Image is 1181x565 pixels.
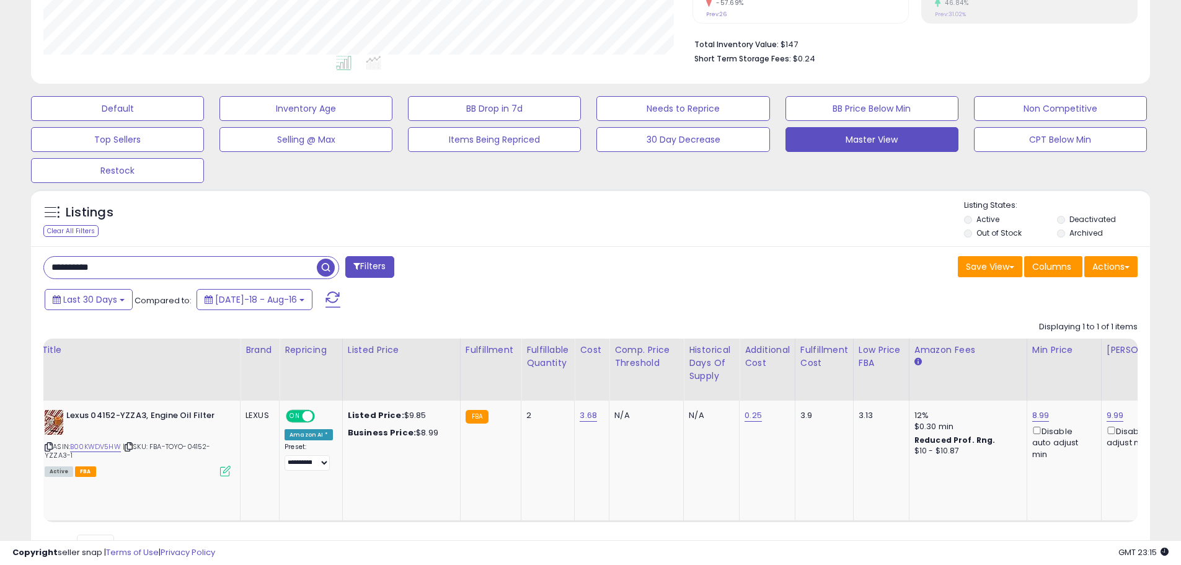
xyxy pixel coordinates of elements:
b: Short Term Storage Fees: [694,53,791,64]
div: Fulfillment Cost [800,344,848,370]
div: 12% [914,410,1017,421]
div: Preset: [285,443,333,471]
button: Inventory Age [219,96,392,121]
label: Deactivated [1069,214,1116,225]
label: Archived [1069,228,1103,238]
span: $0.24 [793,53,815,65]
div: seller snap | | [12,547,215,559]
strong: Copyright [12,546,58,558]
div: Brand [245,344,274,357]
span: Last 30 Days [63,293,117,306]
b: Reduced Prof. Rng. [914,435,996,445]
div: 3.13 [859,410,900,421]
span: Compared to: [135,295,192,306]
div: Low Price FBA [859,344,904,370]
span: Columns [1032,260,1071,273]
button: Master View [785,127,958,152]
button: Needs to Reprice [596,96,769,121]
div: Title [42,344,235,357]
div: Amazon AI * [285,429,333,440]
div: 2 [526,410,565,421]
button: BB Price Below Min [785,96,958,121]
div: Disable auto adjust min [1032,424,1092,460]
h5: Listings [66,204,113,221]
button: Save View [958,256,1022,277]
span: 2025-09-16 23:15 GMT [1118,546,1169,558]
div: Historical Days Of Supply [689,344,734,383]
div: $10 - $10.87 [914,446,1017,456]
small: Prev: 26 [706,11,727,18]
div: $8.99 [348,427,451,438]
button: Actions [1084,256,1138,277]
div: Clear All Filters [43,225,99,237]
button: 30 Day Decrease [596,127,769,152]
div: Additional Cost [745,344,790,370]
div: Fulfillable Quantity [526,344,569,370]
span: [DATE]-18 - Aug-16 [215,293,297,306]
p: Listing States: [964,200,1150,211]
b: Total Inventory Value: [694,39,779,50]
li: $147 [694,36,1128,51]
b: Listed Price: [348,409,404,421]
a: 0.25 [745,409,762,422]
span: All listings currently available for purchase on Amazon [45,466,73,477]
a: 8.99 [1032,409,1050,422]
button: Restock [31,158,204,183]
div: 3.9 [800,410,844,421]
span: ON [287,411,303,422]
a: B00KWDV5HW [70,442,121,452]
img: 51lbqnnCZBL._SL40_.jpg [45,410,63,435]
div: Comp. Price Threshold [614,344,678,370]
button: Items Being Repriced [408,127,581,152]
div: ASIN: [45,410,231,475]
label: Out of Stock [976,228,1022,238]
span: | SKU: FBA-TOYO-04152-YZZA3-1 [45,442,211,460]
button: Filters [345,256,394,278]
div: N/A [689,410,730,421]
div: Amazon Fees [914,344,1022,357]
a: Terms of Use [106,546,159,558]
div: $0.30 min [914,421,1017,432]
div: Repricing [285,344,337,357]
a: 3.68 [580,409,597,422]
button: BB Drop in 7d [408,96,581,121]
button: Default [31,96,204,121]
button: Columns [1024,256,1082,277]
div: Min Price [1032,344,1096,357]
div: [PERSON_NAME] [1107,344,1180,357]
button: Top Sellers [31,127,204,152]
div: $9.85 [348,410,451,421]
label: Active [976,214,999,225]
div: Disable auto adjust max [1107,424,1176,448]
a: Privacy Policy [161,546,215,558]
div: N/A [614,410,674,421]
div: Fulfillment [466,344,516,357]
small: Amazon Fees. [914,357,922,368]
span: Show: entries [53,539,142,551]
span: OFF [313,411,333,422]
small: FBA [466,410,489,424]
span: FBA [75,466,96,477]
b: Business Price: [348,427,416,438]
div: LEXUS [245,410,270,421]
a: 9.99 [1107,409,1124,422]
div: Displaying 1 to 1 of 1 items [1039,321,1138,333]
div: Cost [580,344,604,357]
b: Lexus 04152-YZZA3, Engine Oil Filter [66,410,217,425]
button: CPT Below Min [974,127,1147,152]
div: Listed Price [348,344,455,357]
button: Last 30 Days [45,289,133,310]
button: [DATE]-18 - Aug-16 [197,289,312,310]
small: Prev: 31.02% [935,11,966,18]
button: Non Competitive [974,96,1147,121]
button: Selling @ Max [219,127,392,152]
